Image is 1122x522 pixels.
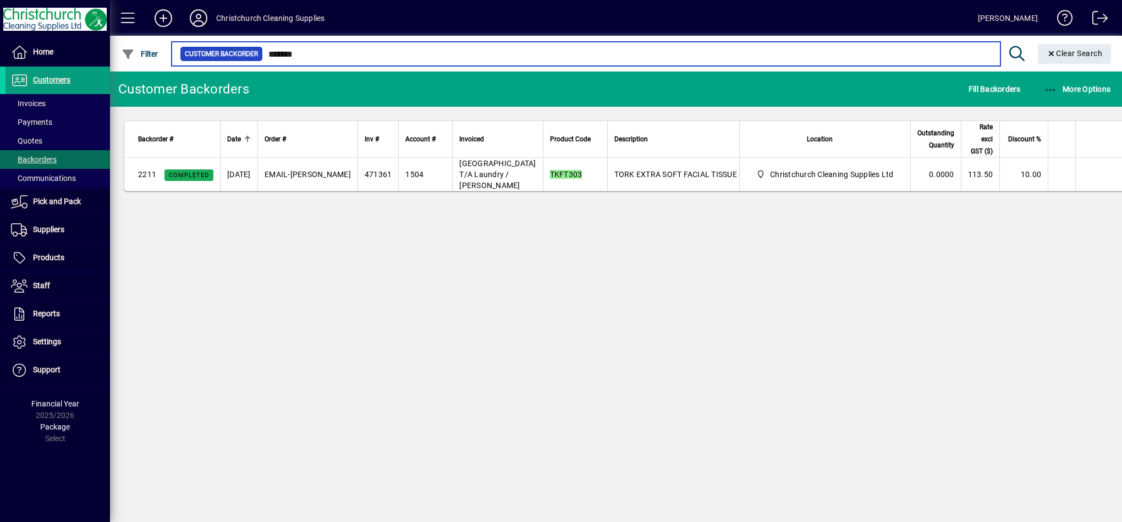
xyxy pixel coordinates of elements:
[1047,49,1103,58] span: Clear Search
[1084,2,1108,38] a: Logout
[1044,85,1111,94] span: More Options
[917,127,954,151] span: Outstanding Quantity
[550,133,601,145] div: Product Code
[5,94,110,113] a: Invoices
[5,244,110,272] a: Products
[169,172,209,179] span: Completed
[185,48,258,59] span: Customer Backorder
[614,170,885,179] span: TORK EXTRA SOFT FACIAL TISSUE PREMIUM WHITE 2 PLY 224S X 24 PACKS
[5,113,110,131] a: Payments
[807,133,833,145] span: Location
[265,170,351,179] span: EMAIL-[PERSON_NAME]
[5,356,110,384] a: Support
[1038,44,1112,64] button: Clear
[118,80,249,98] div: Customer Backorders
[1008,133,1041,145] span: Discount %
[5,131,110,150] a: Quotes
[1049,2,1073,38] a: Knowledge Base
[999,158,1048,191] td: 10.00
[5,169,110,188] a: Communications
[11,136,42,145] span: Quotes
[265,133,351,145] div: Order #
[181,8,216,28] button: Profile
[220,158,257,191] td: [DATE]
[770,169,894,180] span: Christchurch Cleaning Supplies Ltd
[405,133,436,145] span: Account #
[966,79,1024,99] button: Fill Backorders
[614,133,648,145] span: Description
[31,399,79,408] span: Financial Year
[5,272,110,300] a: Staff
[968,121,993,157] span: Rate excl GST ($)
[978,9,1038,27] div: [PERSON_NAME]
[138,133,213,145] div: Backorder #
[138,170,156,179] span: 2211
[365,133,392,145] div: Inv #
[265,133,286,145] span: Order #
[33,365,61,374] span: Support
[11,99,46,108] span: Invoices
[33,309,60,318] span: Reports
[365,133,379,145] span: Inv #
[119,44,161,64] button: Filter
[614,133,733,145] div: Description
[5,216,110,244] a: Suppliers
[459,133,536,145] div: Invoiced
[550,170,582,179] em: TKFT303
[227,133,241,145] span: Date
[33,253,64,262] span: Products
[969,80,1021,98] span: Fill Backorders
[5,150,110,169] a: Backorders
[33,75,70,84] span: Customers
[405,133,446,145] div: Account #
[138,133,173,145] span: Backorder #
[459,159,536,190] span: [GEOGRAPHIC_DATA] T/A Laundry / [PERSON_NAME]
[5,300,110,328] a: Reports
[5,188,110,216] a: Pick and Pack
[11,174,76,183] span: Communications
[910,158,961,191] td: 0.0000
[752,168,898,181] span: Christchurch Cleaning Supplies Ltd
[1041,79,1114,99] button: More Options
[33,225,64,234] span: Suppliers
[5,328,110,356] a: Settings
[33,197,81,206] span: Pick and Pack
[5,39,110,66] a: Home
[122,50,158,58] span: Filter
[961,158,1000,191] td: 113.50
[33,337,61,346] span: Settings
[365,170,392,179] span: 471361
[33,47,53,56] span: Home
[746,133,904,145] div: Location
[146,8,181,28] button: Add
[227,133,251,145] div: Date
[11,155,57,164] span: Backorders
[405,170,424,179] span: 1504
[216,9,324,27] div: Christchurch Cleaning Supplies
[40,422,70,431] span: Package
[550,133,591,145] span: Product Code
[459,133,484,145] span: Invoiced
[33,281,50,290] span: Staff
[11,118,52,127] span: Payments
